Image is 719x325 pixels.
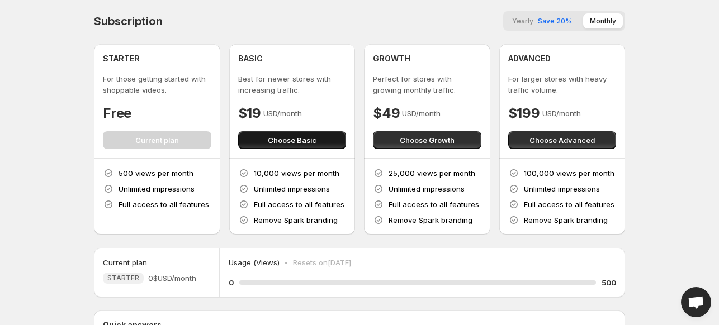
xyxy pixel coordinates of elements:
[389,183,465,194] p: Unlimited impressions
[103,104,131,122] h4: Free
[524,183,600,194] p: Unlimited impressions
[103,257,147,268] h5: Current plan
[103,53,140,64] h4: STARTER
[373,104,400,122] h4: $49
[508,73,617,95] p: For larger stores with heavy traffic volume.
[508,104,540,122] h4: $199
[238,53,263,64] h4: BASIC
[263,108,302,119] p: USD/month
[389,199,479,210] p: Full access to all features
[293,257,351,268] p: Resets on [DATE]
[681,287,711,317] div: Open chat
[254,214,338,226] p: Remove Spark branding
[373,131,481,149] button: Choose Growth
[119,183,195,194] p: Unlimited impressions
[238,104,261,122] h4: $19
[238,73,347,95] p: Best for newer stores with increasing traffic.
[538,17,572,25] span: Save 20%
[94,15,163,28] h4: Subscription
[508,53,551,64] h4: ADVANCED
[373,53,410,64] h4: GROWTH
[254,168,339,179] p: 10,000 views per month
[119,199,209,210] p: Full access to all features
[508,131,617,149] button: Choose Advanced
[542,108,581,119] p: USD/month
[229,277,234,288] h5: 0
[254,183,330,194] p: Unlimited impressions
[402,108,441,119] p: USD/month
[389,214,472,226] p: Remove Spark branding
[103,73,211,95] p: For those getting started with shoppable videos.
[229,257,280,268] p: Usage (Views)
[400,135,455,146] span: Choose Growth
[583,13,623,28] button: Monthly
[389,168,475,179] p: 25,000 views per month
[524,199,614,210] p: Full access to all features
[238,131,347,149] button: Choose Basic
[524,168,614,179] p: 100,000 views per month
[254,199,344,210] p: Full access to all features
[268,135,316,146] span: Choose Basic
[524,214,608,226] p: Remove Spark branding
[373,73,481,95] p: Perfect for stores with growing monthly traffic.
[602,277,616,288] h5: 500
[284,257,288,268] p: •
[512,17,533,25] span: Yearly
[529,135,595,146] span: Choose Advanced
[119,168,193,179] p: 500 views per month
[505,13,579,28] button: YearlySave 20%
[148,273,196,284] span: 0$ USD/month
[107,274,139,283] span: STARTER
